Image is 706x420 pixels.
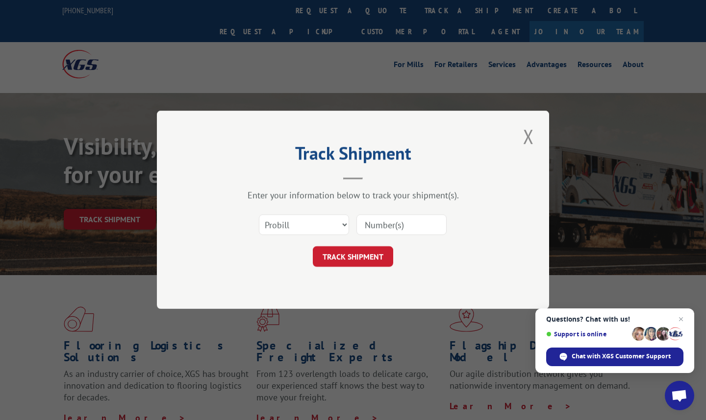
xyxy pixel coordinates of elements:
[520,123,537,150] button: Close modal
[572,352,671,361] span: Chat with XGS Customer Support
[546,315,683,323] span: Questions? Chat with us!
[546,348,683,366] span: Chat with XGS Customer Support
[665,381,694,410] a: Open chat
[206,190,500,201] div: Enter your information below to track your shipment(s).
[313,247,393,267] button: TRACK SHIPMENT
[546,330,629,338] span: Support is online
[206,146,500,165] h2: Track Shipment
[356,215,447,235] input: Number(s)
